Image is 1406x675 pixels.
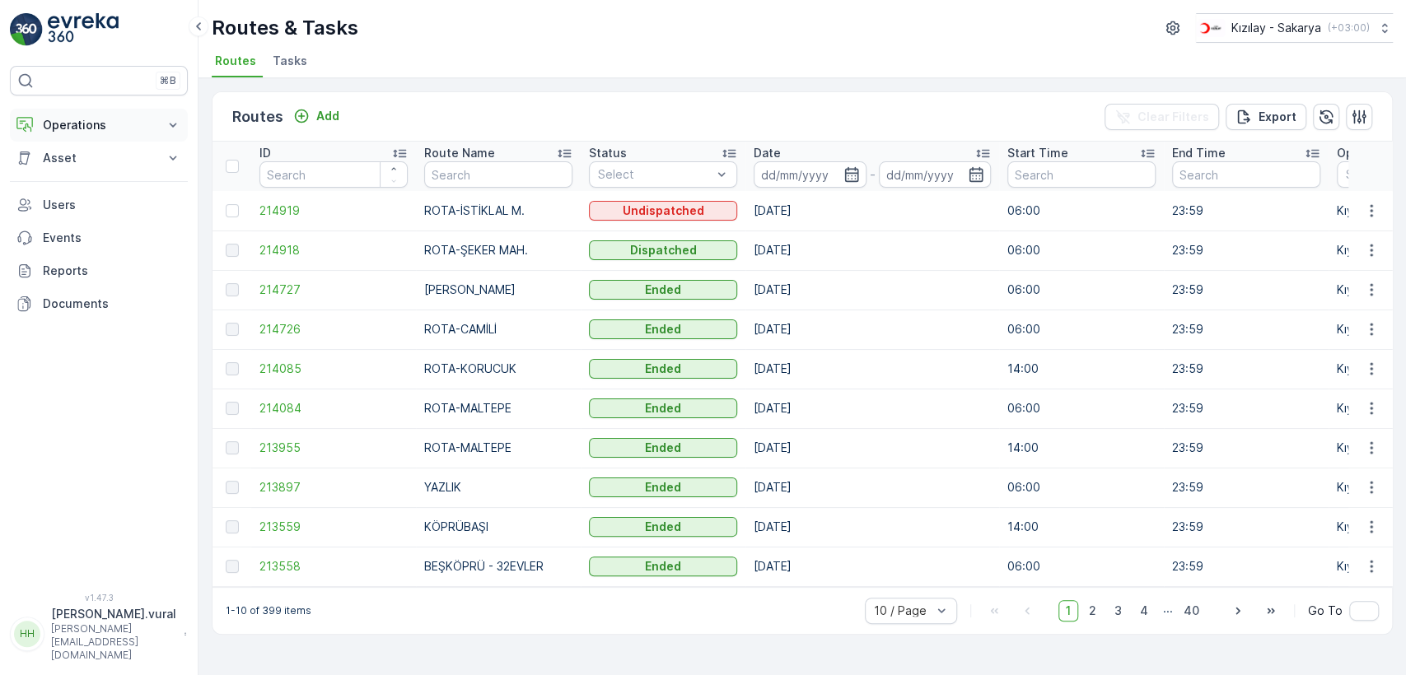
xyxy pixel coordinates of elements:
[10,142,188,175] button: Asset
[745,428,999,468] td: [DATE]
[226,560,239,573] div: Toggle Row Selected
[416,547,581,586] td: BEŞKÖPRÜ - 32EVLER
[51,606,176,622] p: [PERSON_NAME].vural
[999,547,1164,586] td: 06:00
[1176,600,1207,621] span: 40
[226,441,239,454] div: Toggle Row Selected
[589,359,737,379] button: Ended
[232,105,283,128] p: Routes
[589,280,737,300] button: Ended
[745,310,999,349] td: [DATE]
[226,244,239,257] div: Toggle Row Selected
[1259,109,1296,125] p: Export
[10,606,188,662] button: HH[PERSON_NAME].vural[PERSON_NAME][EMAIL_ADDRESS][DOMAIN_NAME]
[754,145,781,161] p: Date
[226,481,239,494] div: Toggle Row Selected
[1172,145,1226,161] p: End Time
[51,622,176,662] p: [PERSON_NAME][EMAIL_ADDRESS][DOMAIN_NAME]
[1172,161,1320,188] input: Search
[589,145,627,161] p: Status
[287,106,346,126] button: Add
[999,349,1164,389] td: 14:00
[259,242,408,258] a: 214918
[999,507,1164,547] td: 14:00
[43,263,181,279] p: Reports
[259,361,408,377] a: 214085
[745,191,999,230] td: [DATE]
[416,230,581,270] td: ROTA-ŞEKER MAH.
[745,389,999,428] td: [DATE]
[999,270,1164,310] td: 06:00
[589,477,737,497] button: Ended
[226,362,239,375] div: Toggle Row Selected
[1196,19,1225,37] img: k%C4%B1z%C4%B1lay_DTAvauz.png
[10,13,43,46] img: logo
[259,479,408,496] a: 213897
[589,517,737,537] button: Ended
[259,519,408,535] a: 213559
[623,202,704,219] p: Undispatched
[259,321,408,337] a: 214726
[1163,600,1173,621] p: ...
[1337,145,1394,161] p: Operation
[645,400,681,417] p: Ended
[416,507,581,547] td: KÖPRÜBAŞI
[1105,104,1219,130] button: Clear Filters
[259,202,408,219] a: 214919
[48,13,119,46] img: logo_light-DOdMpM7g.png
[630,242,697,258] p: Dispatched
[226,604,311,617] p: 1-10 of 399 items
[10,287,188,320] a: Documents
[879,161,992,188] input: dd/mm/yyyy
[259,558,408,575] span: 213558
[1164,428,1329,468] td: 23:59
[1164,389,1329,428] td: 23:59
[43,150,155,166] p: Asset
[999,389,1164,428] td: 06:00
[226,323,239,336] div: Toggle Row Selected
[273,53,307,69] span: Tasks
[1081,600,1104,621] span: 2
[1164,507,1329,547] td: 23:59
[259,400,408,417] a: 214084
[259,440,408,456] a: 213955
[999,310,1164,349] td: 06:00
[645,440,681,456] p: Ended
[589,556,737,576] button: Ended
[1007,145,1068,161] p: Start Time
[212,15,358,41] p: Routes & Tasks
[416,349,581,389] td: ROTA-KORUCUK
[416,191,581,230] td: ROTA-İSTİKLAL M.
[999,191,1164,230] td: 06:00
[43,117,155,133] p: Operations
[1007,161,1156,188] input: Search
[416,270,581,310] td: [PERSON_NAME]
[870,165,876,184] p: -
[745,468,999,507] td: [DATE]
[1107,600,1129,621] span: 3
[1308,603,1343,619] span: Go To
[1164,270,1329,310] td: 23:59
[14,621,40,647] div: HH
[10,593,188,603] span: v 1.47.3
[1164,349,1329,389] td: 23:59
[259,145,271,161] p: ID
[1164,191,1329,230] td: 23:59
[259,161,408,188] input: Search
[598,166,712,183] p: Select
[1231,20,1321,36] p: Kızılay - Sakarya
[259,282,408,298] a: 214727
[645,558,681,575] p: Ended
[1137,109,1209,125] p: Clear Filters
[645,479,681,496] p: Ended
[745,230,999,270] td: [DATE]
[1164,547,1329,586] td: 23:59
